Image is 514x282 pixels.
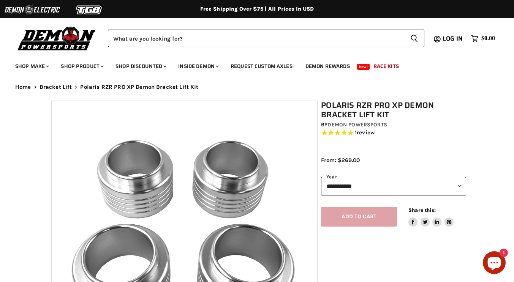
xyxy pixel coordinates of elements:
form: Product [108,30,424,47]
img: TGB Logo 2 [61,3,118,17]
a: Request Custom Axles [225,58,298,74]
select: year [321,177,466,195]
a: Log in [439,35,467,42]
a: Shop Make [9,58,54,74]
span: $0.00 [481,35,495,42]
a: Inside Demon [172,58,223,74]
img: Demon Electric Logo 2 [4,3,61,17]
a: $0.00 [467,33,499,44]
input: Search [108,30,404,47]
div: by [321,121,466,129]
span: Log in [443,34,463,43]
span: Rated 5.0 out of 5 stars 1 reviews [321,129,466,137]
h1: Polaris RZR PRO XP Demon Bracket Lift Kit [321,101,466,120]
img: Demon Powersports [15,25,98,52]
aside: Share this: [408,207,454,227]
ul: Main menu [9,55,493,74]
a: Bracket Lift [40,84,72,90]
a: Race Kits [368,58,405,74]
span: New! [357,64,370,70]
a: Shop Discounted [110,58,171,74]
span: review [357,129,375,136]
a: Home [15,84,31,90]
span: From: $269.00 [321,157,360,164]
span: 1 reviews [355,129,375,136]
a: Demon Rewards [300,58,356,74]
a: Shop Product [55,58,108,74]
span: Share this: [408,207,436,213]
span: Polaris RZR PRO XP Demon Bracket Lift Kit [80,84,198,90]
inbox-online-store-chat: Shopify online store chat [481,251,508,276]
button: Search [404,30,424,47]
a: Demon Powersports [327,121,387,128]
